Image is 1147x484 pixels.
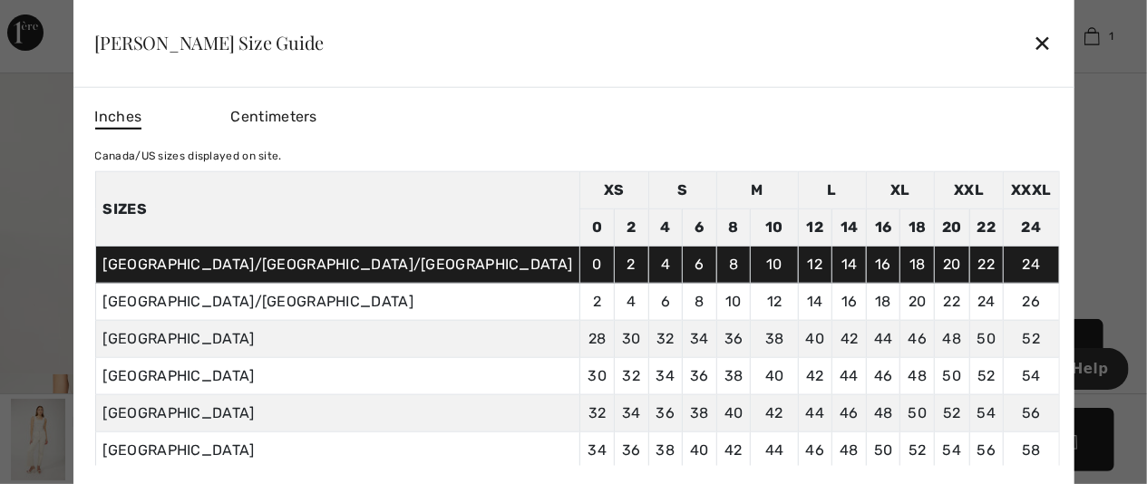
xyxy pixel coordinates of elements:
td: 56 [1004,394,1059,431]
td: 16 [866,246,900,283]
td: 32 [648,320,683,357]
td: 18 [866,283,900,320]
td: 46 [866,357,900,394]
td: 22 [935,283,970,320]
td: 36 [683,357,717,394]
td: 8 [716,246,751,283]
td: 4 [615,283,649,320]
td: 36 [648,394,683,431]
td: [GEOGRAPHIC_DATA] [95,394,580,431]
td: 26 [1004,283,1059,320]
td: 32 [580,394,615,431]
td: 42 [798,357,832,394]
td: M [716,171,798,208]
td: 44 [832,357,867,394]
td: 10 [751,246,798,283]
td: 24 [1004,208,1059,246]
td: 56 [969,431,1004,469]
td: 22 [969,208,1004,246]
span: Centimeters [230,108,316,125]
td: 42 [832,320,867,357]
td: 34 [648,357,683,394]
td: 52 [1004,320,1059,357]
div: [PERSON_NAME] Size Guide [94,33,324,51]
td: XS [580,171,648,208]
td: 22 [969,246,1004,283]
td: [GEOGRAPHIC_DATA] [95,357,580,394]
td: 44 [866,320,900,357]
td: 42 [751,394,798,431]
td: 0 [580,208,615,246]
td: 4 [648,208,683,246]
span: Help [41,13,78,29]
td: 20 [935,208,970,246]
td: 52 [900,431,935,469]
td: 6 [648,283,683,320]
td: [GEOGRAPHIC_DATA]/[GEOGRAPHIC_DATA]/[GEOGRAPHIC_DATA] [95,246,580,283]
td: 46 [900,320,935,357]
td: 6 [683,246,717,283]
td: 14 [798,283,832,320]
td: 4 [648,246,683,283]
td: 20 [935,246,970,283]
td: 38 [716,357,751,394]
td: 14 [832,208,867,246]
td: 50 [900,394,935,431]
td: 2 [615,246,649,283]
td: 12 [798,246,832,283]
td: 36 [716,320,751,357]
td: 30 [615,320,649,357]
td: 50 [866,431,900,469]
td: 38 [751,320,798,357]
td: 38 [683,394,717,431]
th: Sizes [95,171,580,246]
td: 8 [683,283,717,320]
td: 12 [751,283,798,320]
td: 12 [798,208,832,246]
td: 0 [580,246,615,283]
td: 36 [615,431,649,469]
td: 40 [751,357,798,394]
td: 20 [900,283,935,320]
td: 24 [969,283,1004,320]
td: 50 [935,357,970,394]
td: 40 [798,320,832,357]
td: 54 [1004,357,1059,394]
td: 48 [866,394,900,431]
td: [GEOGRAPHIC_DATA] [95,431,580,469]
td: 52 [969,357,1004,394]
td: 30 [580,357,615,394]
td: L [798,171,866,208]
td: 16 [866,208,900,246]
td: 34 [580,431,615,469]
td: 34 [683,320,717,357]
td: 18 [900,208,935,246]
td: 44 [751,431,798,469]
td: S [648,171,716,208]
td: 18 [900,246,935,283]
td: 42 [716,431,751,469]
td: XXL [935,171,1004,208]
td: 44 [798,394,832,431]
td: 58 [1004,431,1059,469]
td: 54 [969,394,1004,431]
td: 40 [683,431,717,469]
td: 46 [832,394,867,431]
td: 48 [900,357,935,394]
td: 10 [751,208,798,246]
td: 34 [615,394,649,431]
td: XL [866,171,934,208]
td: 2 [615,208,649,246]
td: 48 [935,320,970,357]
td: [GEOGRAPHIC_DATA] [95,320,580,357]
td: 52 [935,394,970,431]
td: 6 [683,208,717,246]
td: [GEOGRAPHIC_DATA]/[GEOGRAPHIC_DATA] [95,283,580,320]
td: 48 [832,431,867,469]
td: XXXL [1004,171,1059,208]
td: 50 [969,320,1004,357]
td: 16 [832,283,867,320]
td: 10 [716,283,751,320]
div: Canada/US sizes displayed on site. [94,148,1059,164]
td: 32 [615,357,649,394]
